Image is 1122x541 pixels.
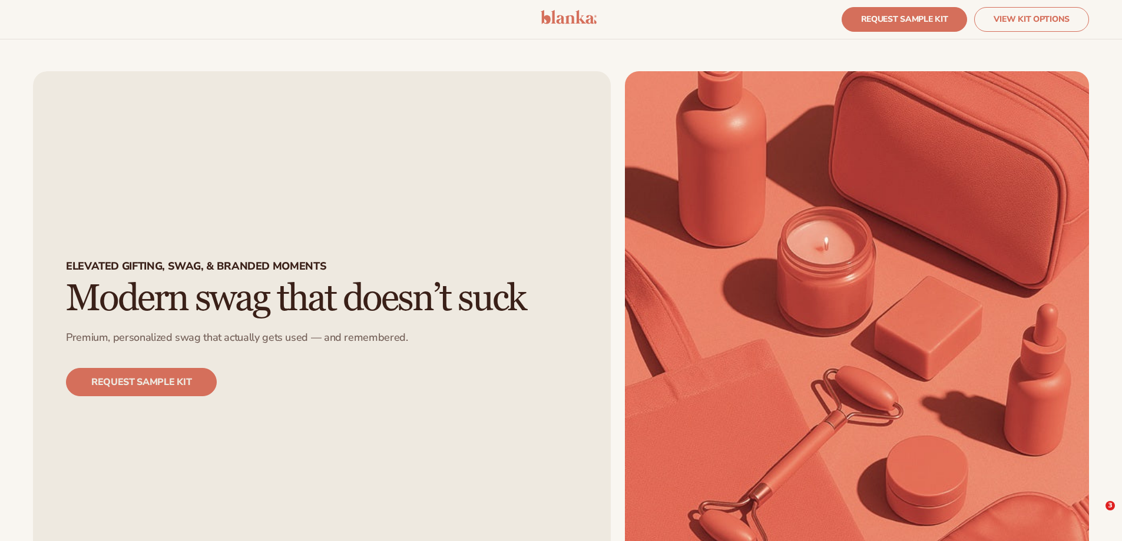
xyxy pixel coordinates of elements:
[66,368,217,396] a: REQUEST SAMPLE KIT
[66,260,326,279] p: Elevated Gifting, swag, & branded moments
[541,10,597,24] img: logo
[66,279,525,318] h2: Modern swag that doesn’t suck
[974,7,1089,32] a: VIEW KIT OPTIONS
[1106,501,1115,510] span: 3
[66,331,408,344] p: Premium, personalized swag that actually gets used — and remembered.
[1081,501,1110,529] iframe: Intercom live chat
[842,7,968,32] a: REQUEST SAMPLE KIT
[541,10,597,29] a: logo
